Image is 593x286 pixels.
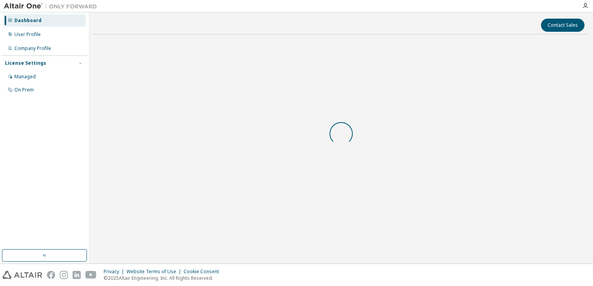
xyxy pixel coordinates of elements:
[14,74,36,80] div: Managed
[2,271,42,279] img: altair_logo.svg
[14,17,42,24] div: Dashboard
[184,269,224,275] div: Cookie Consent
[14,31,41,38] div: User Profile
[60,271,68,279] img: instagram.svg
[4,2,101,10] img: Altair One
[104,275,224,281] p: © 2025 Altair Engineering, Inc. All Rights Reserved.
[14,87,34,93] div: On Prem
[14,45,51,52] div: Company Profile
[104,269,127,275] div: Privacy
[47,271,55,279] img: facebook.svg
[5,60,46,66] div: License Settings
[73,271,81,279] img: linkedin.svg
[85,271,97,279] img: youtube.svg
[127,269,184,275] div: Website Terms of Use
[541,19,584,32] button: Contact Sales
